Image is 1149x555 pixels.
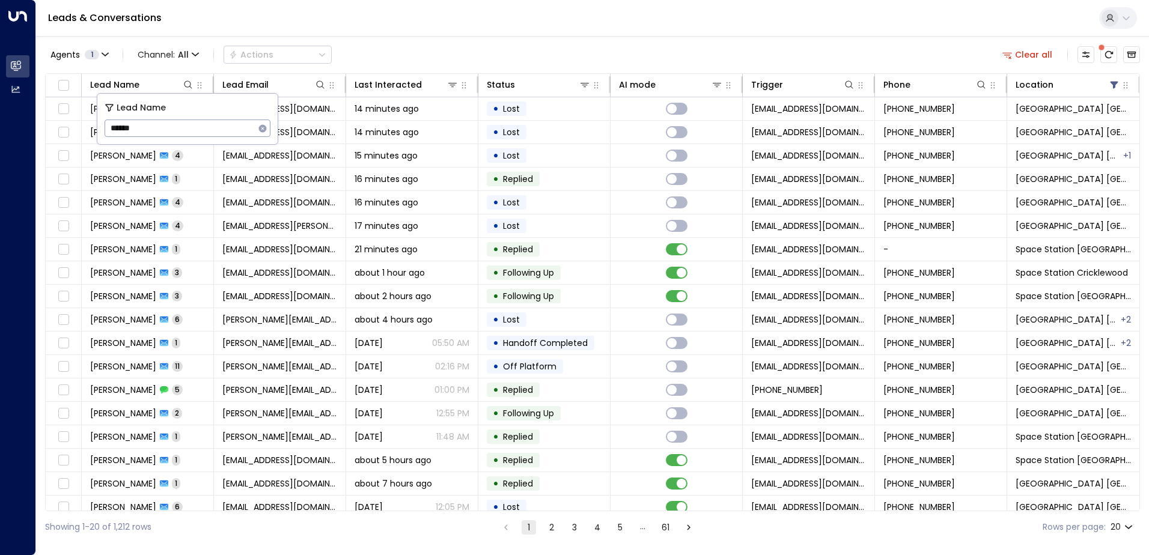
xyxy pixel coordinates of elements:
div: • [493,450,499,470]
nav: pagination navigation [498,520,696,535]
span: Aug 06, 2025 [355,384,383,396]
span: Aug 14, 2025 [355,360,383,372]
div: • [493,426,499,447]
a: Leads & Conversations [48,11,162,25]
div: Space Station Uxbridge [1123,150,1131,162]
span: shari@theoriginalbarebear.com [222,431,337,443]
span: +447594175474 [883,431,955,443]
td: - [875,238,1007,261]
span: +447594175474 [883,360,955,372]
span: Millie Mitchell [90,126,156,138]
span: Following Up [503,290,554,302]
span: Replied [503,173,533,185]
span: 1 [172,478,180,488]
span: ali_1995@hotmail.co.uk [222,478,337,490]
div: Phone [883,77,910,92]
span: +447402684748 [883,196,955,208]
span: Toggle select row [56,383,71,398]
span: Millie Mitchell [90,103,156,115]
div: • [493,380,499,400]
div: • [493,239,499,259]
span: Following Up [503,407,554,419]
span: Lost [503,220,520,232]
div: Trigger [751,77,855,92]
div: • [493,356,499,377]
button: Go to next page [681,520,696,535]
span: Space Station Kilburn [1016,478,1131,490]
div: AI mode [619,77,656,92]
span: leads@space-station.co.uk [751,150,866,162]
div: AI mode [619,77,723,92]
span: Toggle select row [56,289,71,304]
span: shari@theoriginalbarebear.com [222,337,337,349]
span: Toggle select all [56,78,71,93]
span: Sep 05, 2025 [355,337,383,349]
span: 1 [172,338,180,348]
span: leads@space-station.co.uk [751,454,866,466]
span: Toggle select row [56,336,71,351]
span: 16 minutes ago [355,173,418,185]
span: Shari Carlson [90,407,156,419]
div: • [493,122,499,142]
span: Toggle select row [56,429,71,444]
span: 6 [172,502,183,512]
div: • [493,403,499,423]
div: Lead Email [222,77,326,92]
span: Space Station Kilburn [1016,150,1122,162]
span: Replied [503,384,533,396]
span: Toggle select row [56,102,71,117]
span: Khalil Ghandour [90,478,156,490]
span: Lost [503,150,520,162]
button: Go to page 5 [613,520,627,535]
span: Shari Carlson [90,431,156,443]
span: Aaron Araya [90,196,156,208]
div: Last Interacted [355,77,459,92]
div: Lead Name [90,77,194,92]
div: Location [1016,77,1053,92]
span: Toggle select row [56,500,71,515]
div: • [493,333,499,353]
span: Toggle select row [56,219,71,234]
span: +442089605531 [883,150,955,162]
p: 02:16 PM [435,360,469,372]
span: about 5 hours ago [355,454,431,466]
span: Toggle select row [56,265,71,281]
div: Phone [883,77,987,92]
span: Channel: [133,46,204,63]
span: Toggle select row [56,406,71,421]
span: 4 [172,220,183,231]
span: leads@space-station.co.uk [751,501,866,513]
span: Space Station Swiss Cottage [1016,454,1131,466]
span: leads@space-station.co.uk [751,220,866,232]
span: Space Station Swiss Cottage [1016,290,1131,302]
span: Toggle select row [56,359,71,374]
span: 4 [172,197,183,207]
div: Status [487,77,591,92]
span: Space Station Kilburn [1016,501,1131,513]
span: e.mitch1906@gmail.com [222,103,337,115]
button: Clear all [998,46,1058,63]
span: Space Station Kilburn [1016,173,1131,185]
span: +447594175474 [883,407,955,419]
div: • [493,216,499,236]
span: saskia.grice@googlemail.com [222,220,337,232]
span: Handoff Completed [503,337,588,349]
div: • [493,169,499,189]
button: Go to page 4 [590,520,605,535]
div: • [493,286,499,306]
span: Khalil Ghandour [90,501,156,513]
span: Lost [503,196,520,208]
span: leads@space-station.co.uk [751,337,866,349]
span: Toggle select row [56,242,71,257]
button: Go to page 2 [544,520,559,535]
div: 20 [1111,518,1135,536]
span: 1 [172,431,180,441]
span: about 4 hours ago [355,314,433,326]
span: +447582809640 [883,126,955,138]
span: +447388102726 [883,267,955,279]
span: leads@space-station.co.uk [751,267,866,279]
span: s.eyles95@hotmail.co.uk [222,150,337,162]
span: Lost [503,314,520,326]
span: Nico Morga Alden [90,243,156,255]
span: Replied [503,431,533,443]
